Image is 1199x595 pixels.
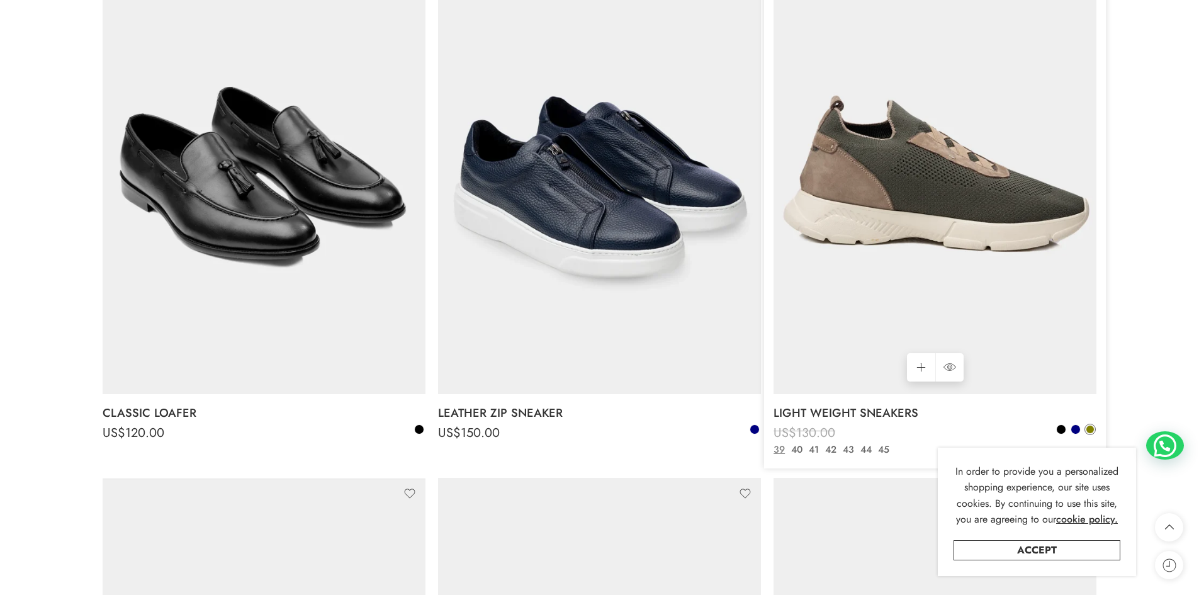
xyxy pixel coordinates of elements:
[770,443,788,457] a: 39
[875,443,892,457] a: 45
[857,443,875,457] a: 44
[774,439,796,457] span: US$
[414,424,425,435] a: Black
[907,353,935,382] a: Select options for “LIGHT WEIGHT SNEAKERS”
[1070,424,1081,435] a: Navy
[774,424,796,442] span: US$
[954,540,1120,560] a: Accept
[1084,424,1096,435] a: Olive
[103,400,425,426] a: CLASSIC LOAFER
[438,424,461,442] span: US$
[1055,424,1067,435] a: Black
[103,424,164,442] bdi: 120.00
[955,464,1118,527] span: In order to provide you a personalized shopping experience, our site uses cookies. By continuing ...
[1056,511,1118,528] a: cookie policy.
[806,443,822,457] a: 41
[822,443,840,457] a: 42
[438,424,500,442] bdi: 150.00
[774,400,1096,426] a: LIGHT WEIGHT SNEAKERS
[774,439,828,457] bdi: 91.00
[788,443,806,457] a: 40
[840,443,857,457] a: 43
[749,424,760,435] a: Navy
[103,424,125,442] span: US$
[774,424,835,442] bdi: 130.00
[935,353,964,382] a: QUICK SHOP
[438,400,761,426] a: LEATHER ZIP SNEAKER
